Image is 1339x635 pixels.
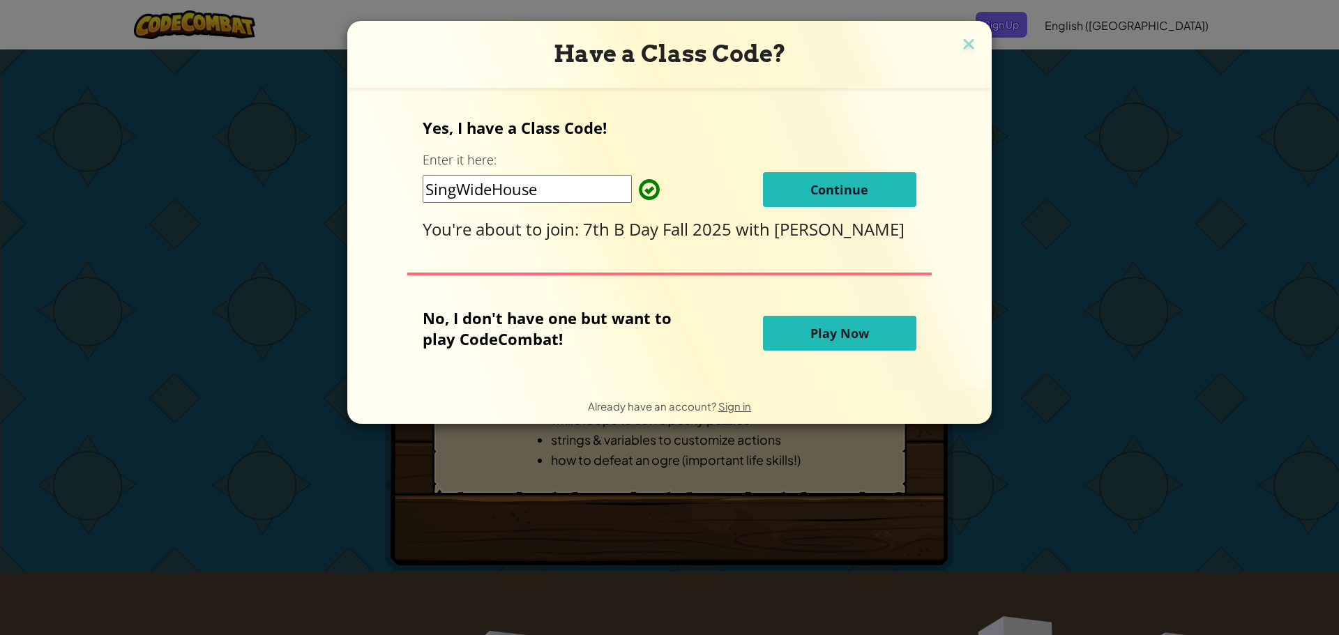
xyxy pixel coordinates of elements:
[588,399,718,413] span: Already have an account?
[718,399,751,413] a: Sign in
[583,217,736,240] span: 7th B Day Fall 2025
[423,151,497,169] label: Enter it here:
[423,307,693,349] p: No, I don't have one but want to play CodeCombat!
[763,172,916,207] button: Continue
[763,316,916,351] button: Play Now
[736,217,774,240] span: with
[810,181,868,198] span: Continue
[960,35,978,56] img: close icon
[554,40,786,68] span: Have a Class Code?
[810,325,869,342] span: Play Now
[423,217,583,240] span: You're about to join:
[774,217,905,240] span: [PERSON_NAME]
[423,117,916,138] p: Yes, I have a Class Code!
